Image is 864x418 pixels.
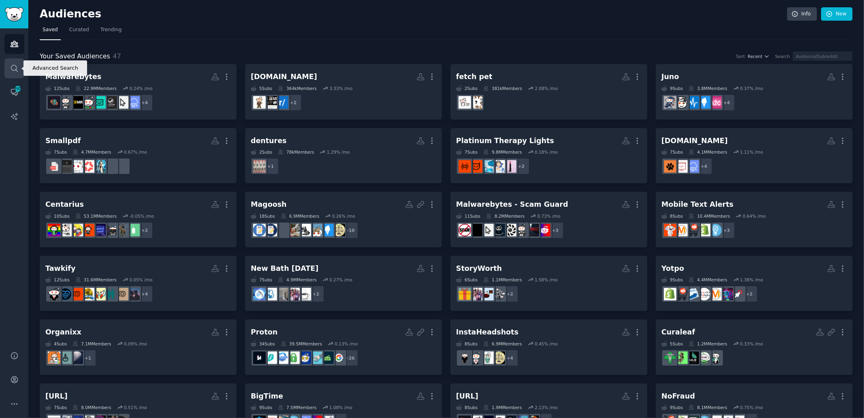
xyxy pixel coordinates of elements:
div: 2 Sub s [251,149,272,155]
div: 11 Sub s [456,213,480,219]
div: 4.7M Members [73,149,111,155]
img: LawSchool [333,224,345,236]
div: 8.1M Members [689,405,727,410]
div: Smallpdf [45,136,81,146]
div: 0.18 % /mo [535,149,558,155]
div: 1.38 % /mo [740,277,763,283]
img: StudentLoanSupport [675,96,688,109]
div: 4 Sub s [45,341,67,347]
img: lawschooladmissions [321,224,334,236]
div: 7.1M Members [73,341,111,347]
button: Recent [748,54,770,59]
div: 8 Sub s [456,341,478,347]
img: GiftIdeas [459,288,471,300]
div: Magoosh [251,199,287,210]
div: 6.9M Members [281,213,319,219]
div: Malwarebytes [45,72,101,82]
img: automation [93,160,106,173]
span: Curated [69,26,89,34]
img: StrategyGames [116,224,128,236]
div: Yotpo [661,264,684,274]
div: 0.09 % /mo [124,341,147,347]
img: SaaS [687,160,699,173]
img: redlighttherapy [459,160,471,173]
img: digimarketeronline [698,288,710,300]
a: Magoosh18Subs6.9MMembers0.26% /mo+10LawSchoollawschooladmissionsGetStudyingGMATpreparationGREprep... [245,192,442,247]
div: + 4 [136,285,153,302]
div: 34 Sub s [251,341,275,347]
h2: Audiences [40,8,787,21]
div: Centarius [45,199,84,210]
div: 8 Sub s [456,405,478,410]
div: 2.08 % /mo [535,86,558,91]
img: eldercare [299,288,311,300]
img: techsupport [515,224,528,236]
div: 364k Members [278,86,317,91]
div: 0.75 % /mo [740,405,763,410]
img: videogames [82,224,94,236]
img: humanresources [253,96,266,109]
div: 0.05 % /mo [129,277,152,283]
div: NoFraud [661,391,695,401]
img: Genealogy [493,288,505,300]
a: [DOMAIN_NAME]7Subs4.1MMembers1.11% /mo+4SaaSwebdevCodingJag [656,128,853,184]
img: studytips [105,160,117,173]
img: braces [253,160,266,173]
img: PrivateInternetAccess [287,352,300,364]
div: 22.9M Members [75,86,117,91]
img: texts [664,224,676,236]
img: lawschooladmissions [698,96,710,109]
img: DermatologyQuestions [493,160,505,173]
img: vegastrees [698,352,710,364]
img: relationship_advice [93,288,106,300]
a: Organixx4Subs7.1MMembers0.09% /mo+1sleep45PlusSkincareSupplements [40,319,237,375]
div: 7 Sub s [45,149,67,155]
img: software [59,160,72,173]
div: 5 Sub s [661,341,683,347]
div: + 26 [341,349,358,367]
img: shopify [698,224,710,236]
img: DigitalMarketing [709,288,722,300]
img: bathrooms [265,288,277,300]
div: fetch pet [456,72,493,82]
div: 9 Sub s [661,86,683,91]
img: BathroomRemodeling [253,288,266,300]
div: InstaHeadshots [456,327,518,337]
a: Smallpdf7Subs4.7MMembers0.67% /moPDFgearstudytipsautomationFutureTechFindsproductivitysoftwarepdf [40,128,237,184]
a: Info [787,7,817,21]
div: 1.11 % /mo [740,149,763,155]
div: Search [775,54,790,59]
div: 53.1M Members [75,213,117,219]
div: 1.29 % /mo [327,149,350,155]
div: 0.45 % /mo [535,341,558,347]
img: Windscribe [253,352,266,364]
img: webdev [675,160,688,173]
div: + 4 [136,94,153,111]
div: 0.37 % /mo [740,86,763,91]
img: Career_Advice [470,352,482,364]
div: Mobile Text Alerts [661,199,734,210]
img: GMATpreparation [299,224,311,236]
span: Trending [100,26,122,34]
div: + 2 [513,158,530,175]
img: retrogaming [59,224,72,236]
img: sleep [70,352,83,364]
img: RedditForGrownups [481,288,494,300]
div: + 2 [136,222,153,239]
img: gaming [48,224,60,236]
div: [DOMAIN_NAME] [661,136,728,146]
img: techsupport [59,96,72,109]
div: + 2 [285,94,302,111]
img: PDFgear [116,160,128,173]
img: beauty [504,160,516,173]
img: datingoverfifty [116,288,128,300]
div: 0.26 % /mo [332,213,355,219]
img: cybersecurity [538,224,550,236]
div: + 2 [501,285,518,302]
div: 4.1M Members [689,149,727,155]
div: -0.05 % /mo [129,213,154,219]
img: GetStudying [310,224,322,236]
a: New Bath [DATE]7Subs4.9MMembers0.27% /mo+2eldercareAgingParentsRemodelbathroomsBathroomRemodeling [245,256,442,311]
img: Scams [481,224,494,236]
div: + 1 [262,158,279,175]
